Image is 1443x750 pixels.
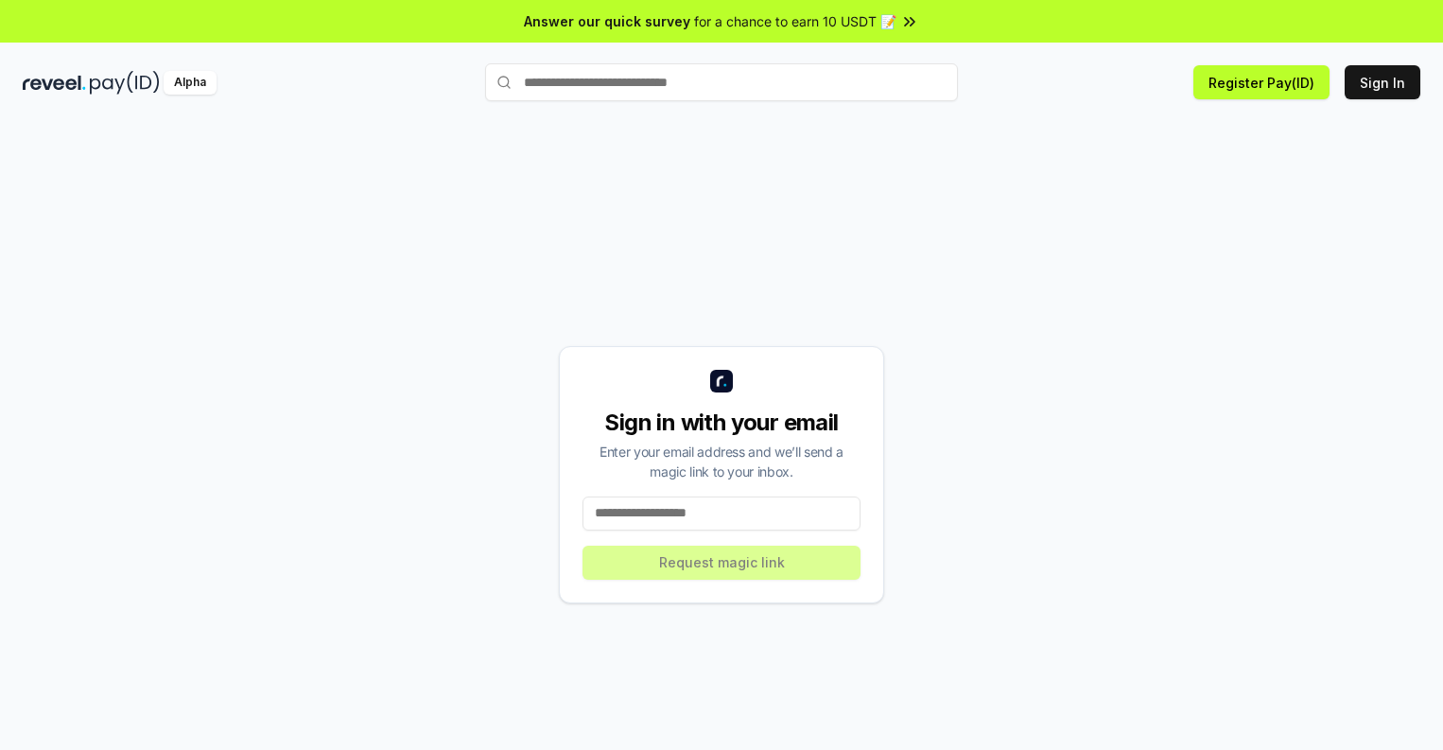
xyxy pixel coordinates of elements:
div: Sign in with your email [582,408,861,438]
span: for a chance to earn 10 USDT 📝 [694,11,896,31]
button: Sign In [1345,65,1420,99]
span: Answer our quick survey [524,11,690,31]
img: logo_small [710,370,733,392]
div: Enter your email address and we’ll send a magic link to your inbox. [582,442,861,481]
img: reveel_dark [23,71,86,95]
div: Alpha [164,71,217,95]
button: Register Pay(ID) [1193,65,1330,99]
img: pay_id [90,71,160,95]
